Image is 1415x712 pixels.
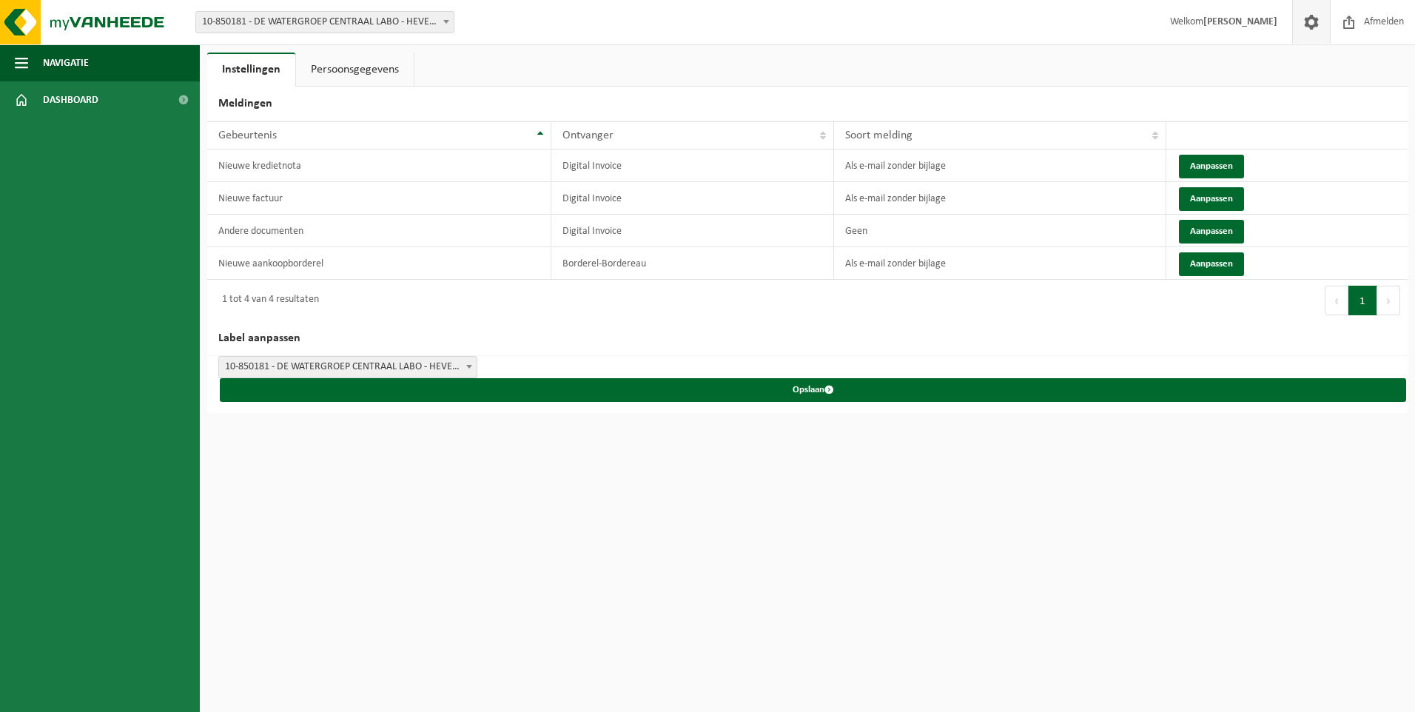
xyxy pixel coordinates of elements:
td: Digital Invoice [551,182,834,215]
td: Digital Invoice [551,215,834,247]
span: Soort melding [845,130,912,141]
button: Previous [1325,286,1348,315]
button: 1 [1348,286,1377,315]
span: Navigatie [43,44,89,81]
td: Digital Invoice [551,150,834,182]
button: Opslaan [220,378,1406,402]
td: Als e-mail zonder bijlage [834,247,1167,280]
a: Instellingen [207,53,295,87]
button: Aanpassen [1179,155,1244,178]
span: Ontvanger [562,130,614,141]
td: Andere documenten [207,215,551,247]
a: Persoonsgegevens [296,53,414,87]
td: Als e-mail zonder bijlage [834,150,1167,182]
button: Aanpassen [1179,252,1244,276]
span: Dashboard [43,81,98,118]
button: Aanpassen [1179,220,1244,244]
span: Gebeurtenis [218,130,277,141]
span: 10-850181 - DE WATERGROEP CENTRAAL LABO - HEVERLEE [196,12,454,33]
div: 1 tot 4 van 4 resultaten [215,287,319,314]
h2: Meldingen [207,87,1408,121]
td: Nieuwe aankoopborderel [207,247,551,280]
td: Borderel-Bordereau [551,247,834,280]
span: 10-850181 - DE WATERGROEP CENTRAAL LABO - HEVERLEE [218,356,477,378]
button: Aanpassen [1179,187,1244,211]
td: Nieuwe kredietnota [207,150,551,182]
span: 10-850181 - DE WATERGROEP CENTRAAL LABO - HEVERLEE [195,11,454,33]
span: 10-850181 - DE WATERGROEP CENTRAAL LABO - HEVERLEE [219,357,477,377]
h2: Label aanpassen [207,321,1408,356]
strong: [PERSON_NAME] [1203,16,1277,27]
td: Als e-mail zonder bijlage [834,182,1167,215]
button: Next [1377,286,1400,315]
td: Geen [834,215,1167,247]
td: Nieuwe factuur [207,182,551,215]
